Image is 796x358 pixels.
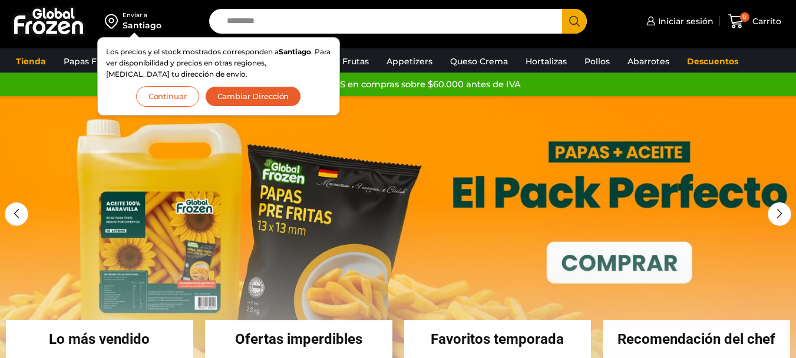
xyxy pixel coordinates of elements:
[6,332,193,346] h2: Lo más vendido
[404,332,592,346] h2: Favoritos temporada
[444,50,514,73] a: Queso Crema
[381,50,438,73] a: Appetizers
[123,19,161,31] div: Santiago
[205,86,302,107] button: Cambiar Dirección
[205,332,392,346] h2: Ofertas imperdibles
[740,12,749,22] span: 0
[123,11,161,19] div: Enviar a
[725,8,784,35] a: 0 Carrito
[655,15,714,27] span: Iniciar sesión
[768,202,791,226] div: Next slide
[105,11,123,31] img: address-field-icon.svg
[643,9,714,33] a: Iniciar sesión
[681,50,744,73] a: Descuentos
[603,332,790,346] h2: Recomendación del chef
[58,50,121,73] a: Papas Fritas
[622,50,675,73] a: Abarrotes
[579,50,616,73] a: Pollos
[10,50,52,73] a: Tienda
[520,50,573,73] a: Hortalizas
[279,47,311,56] strong: Santiago
[136,86,199,107] button: Continuar
[749,15,781,27] span: Carrito
[562,9,587,34] button: Search button
[5,202,28,226] div: Previous slide
[106,46,331,80] p: Los precios y el stock mostrados corresponden a . Para ver disponibilidad y precios en otras regi...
